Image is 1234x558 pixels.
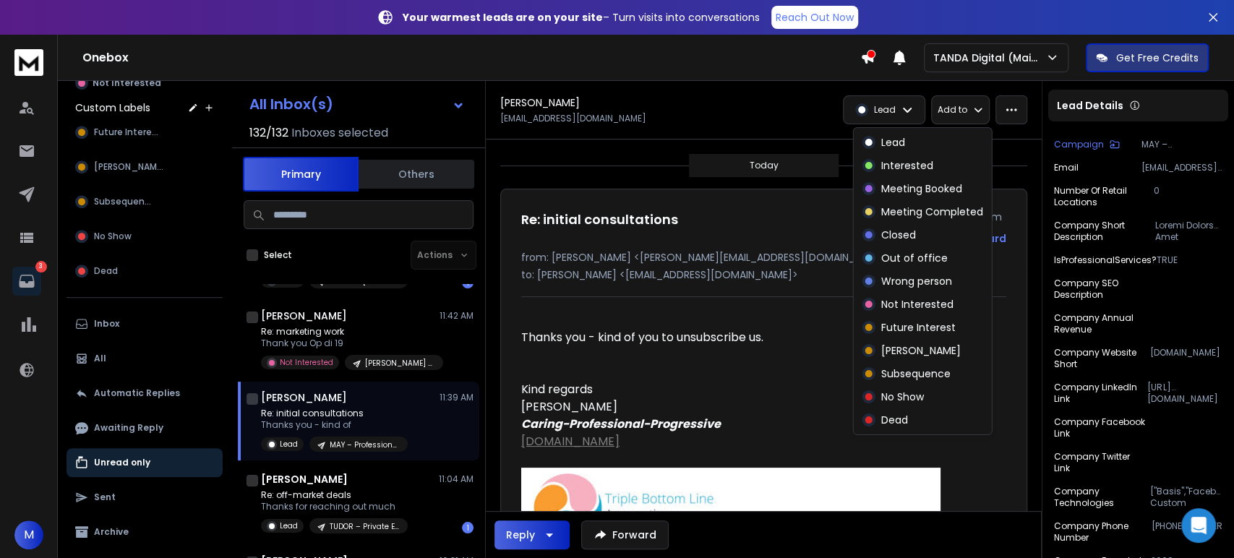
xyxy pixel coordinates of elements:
[933,51,1045,65] p: TANDA Digital (Main)
[94,231,132,242] span: No Show
[1054,382,1147,405] p: Company LinkedIn Link
[261,390,347,405] h1: [PERSON_NAME]
[1054,139,1104,150] p: Campaign
[1150,486,1222,509] p: ["Basis","Facebook Custom Audiences","Gmail","Google Apps","Microsoft Office 365","Mobile Friendl...
[291,124,388,142] h3: Inboxes selected
[521,210,678,230] h1: Re: initial consultations
[1054,486,1150,509] p: Company Technologies
[1057,98,1123,113] p: Lead Details
[750,160,779,171] p: Today
[261,419,408,431] p: Thanks you - kind of
[35,261,47,272] p: 3
[261,501,408,512] p: Thanks for reaching out much
[359,158,474,190] button: Others
[330,439,399,450] p: MAY – Professional Services – [GEOGRAPHIC_DATA] – 1-10
[261,472,348,486] h1: [PERSON_NAME]
[1054,520,1152,544] p: Company Phone Number
[1141,162,1222,173] p: [EMAIL_ADDRESS][DOMAIN_NAME]
[94,422,163,434] p: Awaiting Reply
[14,49,43,76] img: logo
[1141,139,1222,150] p: MAY – Professional Services – [GEOGRAPHIC_DATA] – 1-10
[1152,520,1222,544] p: [PHONE_NUMBER]
[249,97,333,111] h1: All Inbox(s)
[14,520,43,549] span: M
[440,310,474,322] p: 11:42 AM
[881,320,956,335] p: Future Interest
[243,157,359,192] button: Primary
[881,251,948,265] p: Out of office
[1054,347,1150,370] p: Company Website Short
[521,398,943,416] div: [PERSON_NAME]
[94,387,180,399] p: Automatic Replies
[1181,508,1216,543] div: Open Intercom Messenger
[75,100,150,115] h3: Custom Labels
[94,526,129,538] p: Archive
[330,521,399,532] p: TUDOR – Private Equity – [GEOGRAPHIC_DATA]
[94,126,160,138] span: Future Interest
[94,492,116,503] p: Sent
[881,413,908,427] p: Dead
[881,228,916,242] p: Closed
[94,265,118,277] span: Dead
[874,104,896,116] p: Lead
[365,358,434,369] p: [PERSON_NAME] - [Marketing] – [GEOGRAPHIC_DATA] – 11-200
[462,522,474,533] div: 1
[1154,185,1222,208] p: 0
[500,113,646,124] p: [EMAIL_ADDRESS][DOMAIN_NAME]
[1054,254,1157,266] p: isProfessionalServices?
[403,10,603,25] strong: Your warmest leads are on your site
[94,196,155,207] span: Subsequence
[521,433,620,450] a: [DOMAIN_NAME]
[521,250,1006,265] p: from: [PERSON_NAME] <[PERSON_NAME][EMAIL_ADDRESS][DOMAIN_NAME]>
[261,326,434,338] p: Re: marketing work
[280,439,298,450] p: Lead
[1150,347,1222,370] p: [DOMAIN_NAME]
[1116,51,1199,65] p: Get Free Credits
[521,329,943,346] div: Thanks you - kind of you to unsubscribe us.
[94,318,119,330] p: Inbox
[521,416,721,432] b: Caring-Professional-Progressive
[1054,312,1154,335] p: Company Annual Revenue
[881,366,951,381] p: Subsequence
[403,10,760,25] p: – Turn visits into conversations
[881,181,962,196] p: Meeting Booked
[94,457,150,468] p: Unread only
[264,249,292,261] label: Select
[280,357,333,368] p: Not Interested
[94,353,106,364] p: All
[439,473,474,485] p: 11:04 AM
[521,267,1006,282] p: to: [PERSON_NAME] <[EMAIL_ADDRESS][DOMAIN_NAME]>
[938,104,967,116] p: Add to
[261,489,408,501] p: Re: off-market deals
[1054,162,1079,173] p: Email
[1054,278,1153,301] p: Company SEO Description
[881,274,952,288] p: Wrong person
[82,49,860,66] h1: Onebox
[881,390,924,404] p: No Show
[93,77,161,89] p: Not Interested
[1054,220,1155,243] p: Company Short Description
[881,297,954,312] p: Not Interested
[261,408,408,419] p: Re: initial consultations
[249,124,288,142] span: 132 / 132
[280,520,298,531] p: Lead
[776,10,854,25] p: Reach Out Now
[1157,254,1222,266] p: TRUE
[881,205,983,219] p: Meeting Completed
[94,161,165,173] span: [PERSON_NAME]
[881,343,961,358] p: [PERSON_NAME]
[500,95,580,110] h1: [PERSON_NAME]
[581,520,669,549] button: Forward
[1054,451,1144,474] p: Company Twitter Link
[1054,416,1151,439] p: Company Facebook Link
[1054,185,1154,208] p: Number of Retail Locations
[261,338,434,349] p: Thank you Op di 19
[521,381,943,398] div: Kind regards
[506,528,535,542] div: Reply
[261,309,347,323] h1: [PERSON_NAME]
[1147,382,1222,405] p: [URL][DOMAIN_NAME]
[881,135,905,150] p: Lead
[881,158,933,173] p: Interested
[1155,220,1222,243] p: Loremi Dolors Amet Consectetu Adi: El sed do eiusmodtemp incididu utlabor et dol Magnaaliqu Enima...
[440,392,474,403] p: 11:39 AM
